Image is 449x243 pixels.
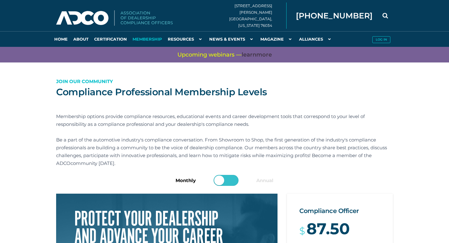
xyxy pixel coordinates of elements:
[296,12,373,20] span: [PHONE_NUMBER]
[299,206,380,216] h2: Compliance Officer
[307,225,350,233] span: 87.50
[51,31,70,47] a: Home
[56,10,173,26] img: Association of Dealership Compliance Officers logo
[56,136,393,167] p: Be a part of the automotive industry's compliance conversation. From Showroom to Shop, the first ...
[229,2,287,29] div: [STREET_ADDRESS][PERSON_NAME] [GEOGRAPHIC_DATA], [US_STATE] 76034
[242,51,272,59] a: learnmore
[177,51,272,59] span: Upcoming webinars —
[299,225,380,235] div: $
[206,31,258,47] a: News & Events
[176,176,196,184] label: Monthly
[296,31,336,47] a: Alliances
[256,176,273,184] label: Annual
[56,77,393,85] p: Join our Community
[242,51,256,58] span: learn
[258,31,296,47] a: Magazine
[369,31,393,47] a: Log in
[165,31,206,47] a: Resources
[372,36,390,43] button: Log in
[70,31,91,47] a: About
[56,112,393,128] p: Membership options provide compliance resources, educational events and career development tools ...
[91,31,130,47] a: Certification
[130,31,165,47] a: Membership
[56,86,393,98] h1: Compliance Professional Membership Levels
